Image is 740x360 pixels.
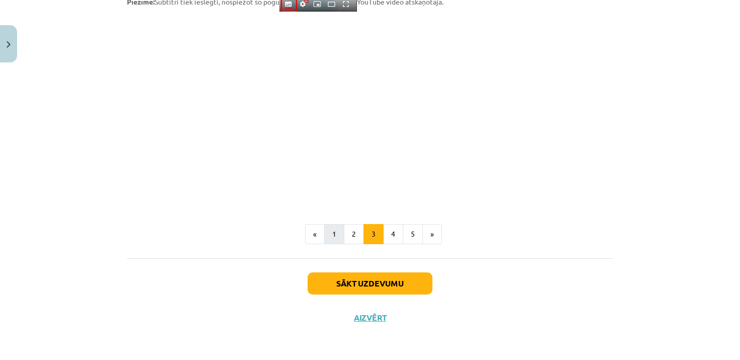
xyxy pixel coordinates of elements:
button: 1 [324,224,344,244]
button: 4 [383,224,403,244]
button: 2 [344,224,364,244]
button: 5 [403,224,423,244]
nav: Page navigation example [127,224,613,244]
button: 3 [363,224,384,244]
img: icon-close-lesson-0947bae3869378f0d4975bcd49f059093ad1ed9edebbc8119c70593378902aed.svg [7,41,11,48]
button: » [422,224,442,244]
button: Sākt uzdevumu [308,272,432,295]
button: Aizvērt [351,313,389,323]
button: « [305,224,325,244]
